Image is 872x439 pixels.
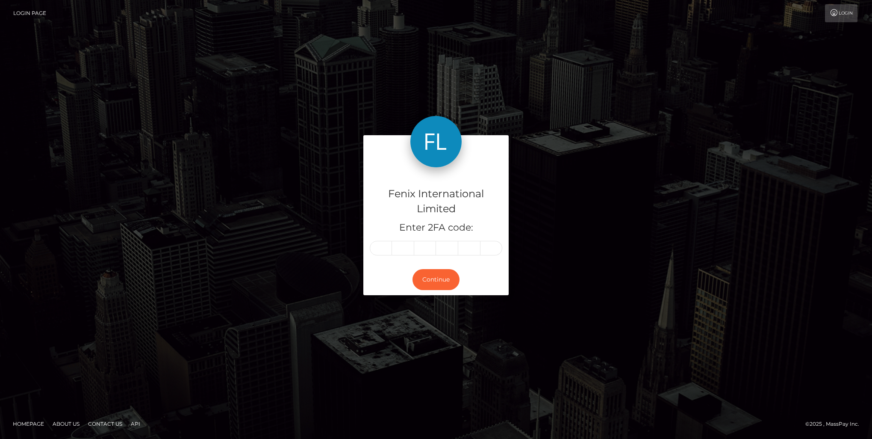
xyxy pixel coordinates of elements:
button: Continue [412,269,460,290]
a: About Us [49,417,83,430]
a: Login Page [13,4,46,22]
a: Login [825,4,857,22]
div: © 2025 , MassPay Inc. [805,419,866,429]
a: API [127,417,144,430]
h5: Enter 2FA code: [370,221,502,234]
a: Contact Us [85,417,126,430]
a: Homepage [9,417,47,430]
img: Fenix International Limited [410,116,462,167]
h4: Fenix International Limited [370,187,502,217]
